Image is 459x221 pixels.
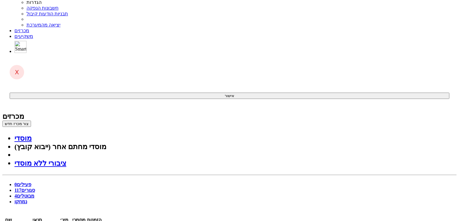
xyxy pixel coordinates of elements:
a: משקיעים [14,34,33,39]
a: יציאה מהמערכת [27,22,61,27]
a: נמחקו [14,199,27,204]
a: חשבונות הנפקה [27,5,58,11]
a: מוסדי [14,134,32,142]
span: 0 [14,182,17,187]
a: מוסדי מחתם אחר (ייבוא קובץ) [14,143,106,151]
span: 117 [14,188,21,193]
button: אישור [10,93,449,99]
a: מכרזים [14,28,29,33]
button: צור מכרז חדש [2,121,31,127]
span: 4 [14,193,17,198]
a: ציבורי ללא מוסדי [14,159,66,167]
a: פעילים [14,182,31,187]
a: סגורים [14,188,35,193]
img: SmartBull Logo [14,41,27,53]
a: מבוטלים [14,193,34,198]
span: X [15,69,19,76]
div: מכרזים [2,112,457,121]
a: תבניות הודעות קיבול [27,11,68,16]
